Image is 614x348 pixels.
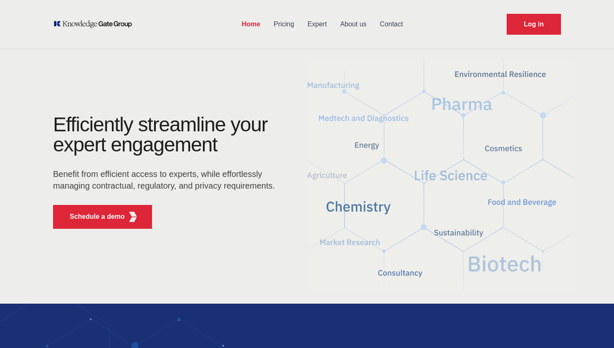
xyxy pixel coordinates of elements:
a: Request Demo [507,14,561,35]
a: Contact [373,13,410,35]
p: Schedule a demo [70,212,125,222]
a: About us [333,13,373,35]
a: Home [235,13,267,35]
img: KGG Fifth Element RED [128,212,138,222]
a: Expert [301,13,333,35]
button: Schedule a demoKGG Fifth Element RED [53,205,152,229]
h1: Efficiently streamline your expert engagement [53,113,268,156]
img: KGG Fifth Element RED [307,54,574,295]
p: Benefit from efficient access to experts, while effortlessly managing contractual, regulatory, an... [53,168,280,192]
a: KOL Knowledge Platform: Talk to Key External Experts (KEE) [53,20,138,28]
a: Pricing [267,13,301,35]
